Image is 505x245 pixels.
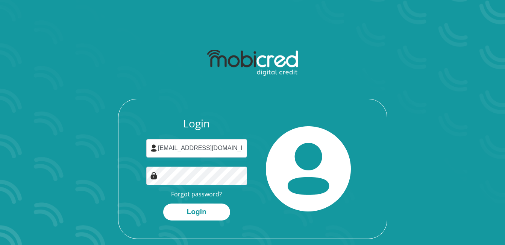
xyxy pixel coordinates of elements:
[207,50,298,76] img: mobicred logo
[146,139,247,158] input: Username
[171,190,222,198] a: Forgot password?
[150,144,158,152] img: user-icon image
[163,204,230,220] button: Login
[150,172,158,179] img: Image
[146,117,247,130] h3: Login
